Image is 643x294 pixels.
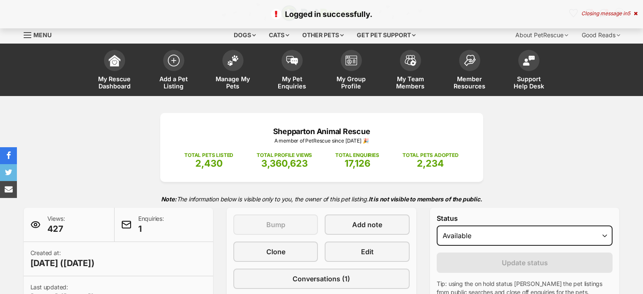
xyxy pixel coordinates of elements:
[405,55,416,66] img: team-members-icon-5396bd8760b3fe7c0b43da4ab00e1e3bb1a5d9ba89233759b79545d2d3fc5d0d.svg
[581,11,638,16] div: Closing message in
[576,27,626,44] div: Good Reads
[437,253,613,273] button: Update status
[138,214,164,235] p: Enquiries:
[184,151,233,159] p: TOTAL PETS LISTED
[173,126,471,137] p: Shepparton Animal Rescue
[325,242,409,262] a: Edit
[96,75,134,90] span: My Rescue Dashboard
[30,249,95,269] p: Created at:
[273,75,311,90] span: My Pet Enquiries
[168,55,180,66] img: add-pet-listing-icon-0afa8454b4691262ce3f59096e99ab1cd57d4a30225e0717b998d2c9b9846f56.svg
[332,75,370,90] span: My Group Profile
[144,46,203,96] a: Add a Pet Listing
[381,46,440,96] a: My Team Members
[402,151,459,159] p: TOTAL PETS ADOPTED
[322,46,381,96] a: My Group Profile
[352,220,382,230] span: Add note
[293,274,350,284] span: Conversations (1)
[296,27,350,44] div: Other pets
[30,257,95,269] span: [DATE] ([DATE])
[155,75,193,90] span: Add a Pet Listing
[263,46,322,96] a: My Pet Enquiries
[109,55,120,66] img: dashboard-icon-eb2f2d2d3e046f16d808141f083e7271f6b2e854fb5c12c21221c1fb7104beca.svg
[286,56,298,65] img: pet-enquiries-icon-7e3ad2cf08bfb03b45e93fb7055b45f3efa6380592205ae92323e6603595dc1f.svg
[391,75,430,90] span: My Team Members
[227,55,239,66] img: manage-my-pets-icon-02211641906a0b7f246fdf0571729dbe1e7629f14944591b6c1af311fb30b64b.svg
[464,55,476,66] img: member-resources-icon-8e73f808a243e03378d46382f2149f9095a855e16c252ad45f914b54edf8863c.svg
[24,27,57,42] a: Menu
[203,46,263,96] a: Manage My Pets
[451,75,489,90] span: Member Resources
[502,258,548,268] span: Update status
[335,151,379,159] p: TOTAL ENQUIRIES
[24,190,620,208] p: The information below is visible only to you, the owner of this pet listing.
[233,214,318,235] button: Bump
[510,75,548,90] span: Support Help Desk
[33,31,52,38] span: Menu
[138,223,164,235] span: 1
[8,8,635,20] p: Logged in successfully.
[173,137,471,145] p: A member of PetRescue since [DATE] 🎉
[509,27,574,44] div: About PetRescue
[195,158,223,169] span: 2,430
[233,242,318,262] a: Clone
[233,269,410,289] a: Conversations (1)
[47,214,65,235] p: Views:
[499,46,558,96] a: Support Help Desk
[161,195,177,203] strong: Note:
[47,223,65,235] span: 427
[345,55,357,66] img: group-profile-icon-3fa3cf56718a62981997c0bc7e787c4b2cf8bcc04b72c1350f741eb67cf2f40e.svg
[437,214,613,222] label: Status
[417,158,444,169] span: 2,234
[523,55,535,66] img: help-desk-icon-fdf02630f3aa405de69fd3d07c3f3aa587a6932b1a1747fa1d2bba05be0121f9.svg
[361,247,374,257] span: Edit
[228,27,262,44] div: Dogs
[261,158,308,169] span: 3,360,623
[351,27,421,44] div: Get pet support
[257,151,312,159] p: TOTAL PROFILE VIEWS
[325,214,409,235] a: Add note
[440,46,499,96] a: Member Resources
[345,158,370,169] span: 17,126
[266,220,285,230] span: Bump
[263,27,295,44] div: Cats
[214,75,252,90] span: Manage My Pets
[85,46,144,96] a: My Rescue Dashboard
[266,247,285,257] span: Clone
[369,195,482,203] strong: It is not visible to members of the public.
[627,10,630,16] span: 5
